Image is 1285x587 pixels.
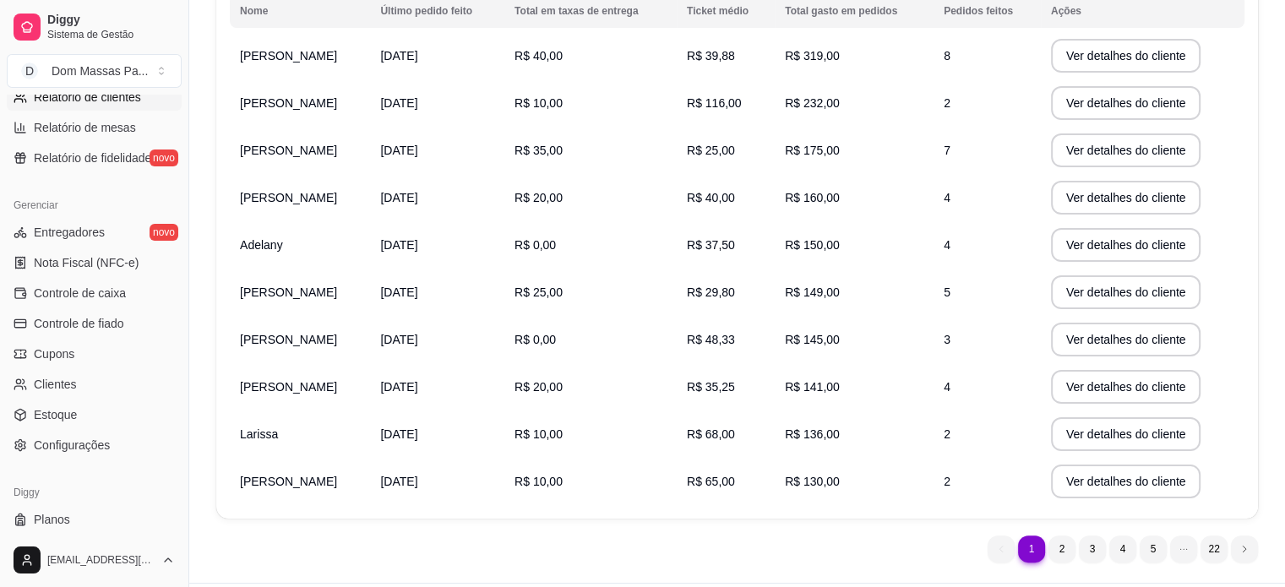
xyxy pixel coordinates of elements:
[240,191,337,204] span: [PERSON_NAME]
[7,401,182,428] a: Estoque
[34,376,77,393] span: Clientes
[240,427,278,441] span: Larissa
[944,380,950,394] span: 4
[1051,86,1201,120] button: Ver detalhes do cliente
[515,380,563,394] span: R$ 20,00
[944,427,950,441] span: 2
[687,285,735,299] span: R$ 29,80
[1140,535,1167,563] li: pagination item 5
[1048,535,1075,563] li: pagination item 2
[1231,535,1258,563] li: next page button
[515,49,563,63] span: R$ 40,00
[7,310,182,337] a: Controle de fiado
[785,380,840,394] span: R$ 141,00
[240,96,337,110] span: [PERSON_NAME]
[1170,535,1197,563] li: dots element
[47,553,155,567] span: [EMAIL_ADDRESS][DOMAIN_NAME]
[785,427,840,441] span: R$ 136,00
[34,511,70,528] span: Planos
[7,192,182,219] div: Gerenciar
[34,345,74,362] span: Cupons
[380,49,417,63] span: [DATE]
[47,13,175,28] span: Diggy
[944,144,950,157] span: 7
[944,191,950,204] span: 4
[687,333,735,346] span: R$ 48,33
[687,144,735,157] span: R$ 25,00
[687,475,735,488] span: R$ 65,00
[7,280,182,307] a: Controle de caixa
[1051,370,1201,404] button: Ver detalhes do cliente
[1051,323,1201,356] button: Ver detalhes do cliente
[1109,535,1136,563] li: pagination item 4
[240,333,337,346] span: [PERSON_NAME]
[944,285,950,299] span: 5
[944,49,950,63] span: 8
[1018,535,1045,563] li: pagination item 1 active
[687,96,742,110] span: R$ 116,00
[944,96,950,110] span: 2
[380,96,417,110] span: [DATE]
[515,191,563,204] span: R$ 20,00
[1051,465,1201,498] button: Ver detalhes do cliente
[380,427,417,441] span: [DATE]
[687,191,735,204] span: R$ 40,00
[1051,275,1201,309] button: Ver detalhes do cliente
[515,238,556,252] span: R$ 0,00
[7,54,182,88] button: Select a team
[687,380,735,394] span: R$ 35,25
[380,333,417,346] span: [DATE]
[34,254,139,271] span: Nota Fiscal (NFC-e)
[7,7,182,47] a: DiggySistema de Gestão
[687,49,735,63] span: R$ 39,88
[240,285,337,299] span: [PERSON_NAME]
[34,224,105,241] span: Entregadores
[7,144,182,171] a: Relatório de fidelidadenovo
[785,285,840,299] span: R$ 149,00
[979,527,1266,571] nav: pagination navigation
[1051,417,1201,451] button: Ver detalhes do cliente
[785,191,840,204] span: R$ 160,00
[515,427,563,441] span: R$ 10,00
[380,144,417,157] span: [DATE]
[944,475,950,488] span: 2
[7,432,182,459] a: Configurações
[34,149,151,166] span: Relatório de fidelidade
[515,475,563,488] span: R$ 10,00
[785,96,840,110] span: R$ 232,00
[515,333,556,346] span: R$ 0,00
[380,380,417,394] span: [DATE]
[1079,535,1106,563] li: pagination item 3
[52,63,148,79] div: Dom Massas Pa ...
[515,285,563,299] span: R$ 25,00
[380,475,417,488] span: [DATE]
[7,340,182,367] a: Cupons
[7,219,182,246] a: Entregadoresnovo
[785,49,840,63] span: R$ 319,00
[240,238,283,252] span: Adelany
[1051,181,1201,215] button: Ver detalhes do cliente
[944,238,950,252] span: 4
[785,475,840,488] span: R$ 130,00
[240,144,337,157] span: [PERSON_NAME]
[34,437,110,454] span: Configurações
[47,28,175,41] span: Sistema de Gestão
[7,479,182,506] div: Diggy
[785,144,840,157] span: R$ 175,00
[785,333,840,346] span: R$ 145,00
[7,506,182,533] a: Planos
[1201,535,1228,563] li: pagination item 22
[785,238,840,252] span: R$ 150,00
[944,333,950,346] span: 3
[34,89,141,106] span: Relatório de clientes
[240,380,337,394] span: [PERSON_NAME]
[240,49,337,63] span: [PERSON_NAME]
[240,475,337,488] span: [PERSON_NAME]
[687,427,735,441] span: R$ 68,00
[1051,228,1201,262] button: Ver detalhes do cliente
[7,249,182,276] a: Nota Fiscal (NFC-e)
[7,540,182,580] button: [EMAIL_ADDRESS][DOMAIN_NAME]
[380,191,417,204] span: [DATE]
[34,119,136,136] span: Relatório de mesas
[1051,39,1201,73] button: Ver detalhes do cliente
